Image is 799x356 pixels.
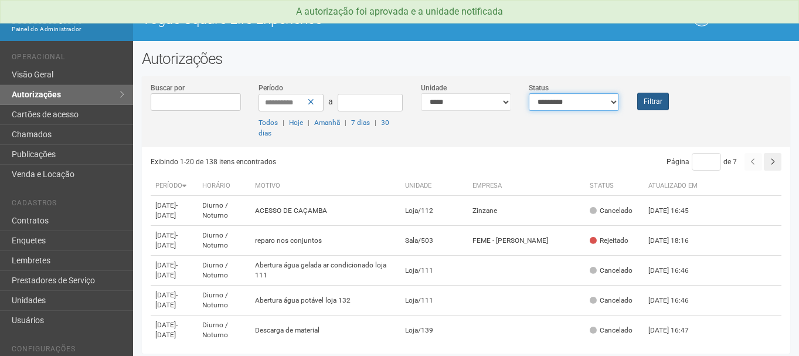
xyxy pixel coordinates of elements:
[314,118,340,127] a: Amanhã
[421,83,447,93] label: Unidade
[585,177,644,196] th: Status
[151,83,185,93] label: Buscar por
[590,236,628,246] div: Rejeitado
[289,118,303,127] a: Hoje
[250,177,400,196] th: Motivo
[400,286,468,316] td: Loja/111
[375,118,376,127] span: |
[283,118,284,127] span: |
[590,326,633,335] div: Cancelado
[151,256,198,286] td: [DATE]
[250,316,400,345] td: Descarga de material
[590,266,633,276] div: Cancelado
[644,177,708,196] th: Atualizado em
[351,118,370,127] a: 7 dias
[644,286,708,316] td: [DATE] 16:46
[12,53,124,65] li: Operacional
[151,316,198,345] td: [DATE]
[529,83,549,93] label: Status
[468,196,585,226] td: Zinzane
[644,256,708,286] td: [DATE] 16:46
[644,316,708,345] td: [DATE] 16:47
[667,158,737,166] span: Página de 7
[151,286,198,316] td: [DATE]
[328,97,333,106] span: a
[198,316,250,345] td: Diurno / Noturno
[250,256,400,286] td: Abertura água gelada ar condicionado loja 111
[142,50,790,67] h2: Autorizações
[250,226,400,256] td: reparo nos conjuntos
[250,286,400,316] td: Abertura água potável loja 132
[637,93,669,110] button: Filtrar
[198,226,250,256] td: Diurno / Noturno
[198,286,250,316] td: Diurno / Noturno
[142,12,457,27] h1: Vogue Square Life Experience
[198,256,250,286] td: Diurno / Noturno
[468,226,585,256] td: FEME - [PERSON_NAME]
[590,296,633,306] div: Cancelado
[590,206,633,216] div: Cancelado
[400,316,468,345] td: Loja/139
[12,24,124,35] div: Painel do Administrador
[198,196,250,226] td: Diurno / Noturno
[644,226,708,256] td: [DATE] 18:16
[308,118,310,127] span: |
[400,226,468,256] td: Sala/503
[468,177,585,196] th: Empresa
[345,118,346,127] span: |
[259,83,283,93] label: Período
[12,199,124,211] li: Cadastros
[151,153,468,171] div: Exibindo 1-20 de 138 itens encontrados
[198,177,250,196] th: Horário
[250,196,400,226] td: ACESSO DE CAÇAMBA
[400,177,468,196] th: Unidade
[151,226,198,256] td: [DATE]
[644,196,708,226] td: [DATE] 16:45
[400,256,468,286] td: Loja/111
[151,177,198,196] th: Período
[259,118,278,127] a: Todos
[400,196,468,226] td: Loja/112
[151,196,198,226] td: [DATE]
